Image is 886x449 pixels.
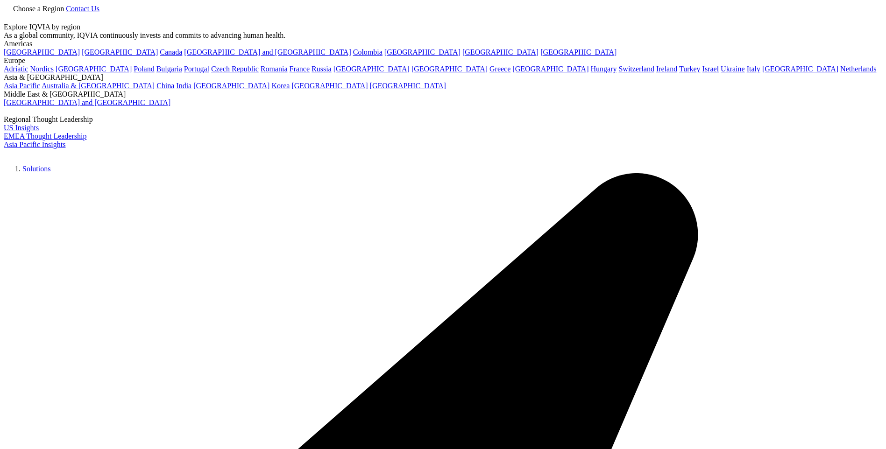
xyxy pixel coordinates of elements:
[312,65,332,73] a: Russia
[134,65,154,73] a: Poland
[184,65,209,73] a: Portugal
[4,31,882,40] div: As a global community, IQVIA continuously invests and commits to advancing human health.
[193,82,269,90] a: [GEOGRAPHIC_DATA]
[4,73,882,82] div: Asia & [GEOGRAPHIC_DATA]
[840,65,876,73] a: Netherlands
[4,140,65,148] a: Asia Pacific Insights
[4,48,80,56] a: [GEOGRAPHIC_DATA]
[4,40,882,48] div: Americas
[66,5,99,13] a: Contact Us
[4,56,882,65] div: Europe
[411,65,488,73] a: [GEOGRAPHIC_DATA]
[656,65,677,73] a: Ireland
[156,82,174,90] a: China
[176,82,191,90] a: India
[489,65,510,73] a: Greece
[333,65,410,73] a: [GEOGRAPHIC_DATA]
[540,48,617,56] a: [GEOGRAPHIC_DATA]
[747,65,760,73] a: Italy
[22,165,50,173] a: Solutions
[290,65,310,73] a: France
[4,65,28,73] a: Adriatic
[13,5,64,13] span: Choose a Region
[291,82,368,90] a: [GEOGRAPHIC_DATA]
[4,82,40,90] a: Asia Pacific
[82,48,158,56] a: [GEOGRAPHIC_DATA]
[42,82,155,90] a: Australia & [GEOGRAPHIC_DATA]
[4,132,86,140] a: EMEA Thought Leadership
[4,115,882,124] div: Regional Thought Leadership
[512,65,588,73] a: [GEOGRAPHIC_DATA]
[762,65,838,73] a: [GEOGRAPHIC_DATA]
[353,48,383,56] a: Colombia
[4,124,39,132] a: US Insights
[4,98,170,106] a: [GEOGRAPHIC_DATA] and [GEOGRAPHIC_DATA]
[160,48,182,56] a: Canada
[590,65,617,73] a: Hungary
[702,65,719,73] a: Israel
[4,90,882,98] div: Middle East & [GEOGRAPHIC_DATA]
[721,65,745,73] a: Ukraine
[384,48,461,56] a: [GEOGRAPHIC_DATA]
[4,23,882,31] div: Explore IQVIA by region
[56,65,132,73] a: [GEOGRAPHIC_DATA]
[618,65,654,73] a: Switzerland
[261,65,288,73] a: Romania
[184,48,351,56] a: [GEOGRAPHIC_DATA] and [GEOGRAPHIC_DATA]
[211,65,259,73] a: Czech Republic
[30,65,54,73] a: Nordics
[156,65,182,73] a: Bulgaria
[679,65,701,73] a: Turkey
[271,82,290,90] a: Korea
[462,48,539,56] a: [GEOGRAPHIC_DATA]
[370,82,446,90] a: [GEOGRAPHIC_DATA]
